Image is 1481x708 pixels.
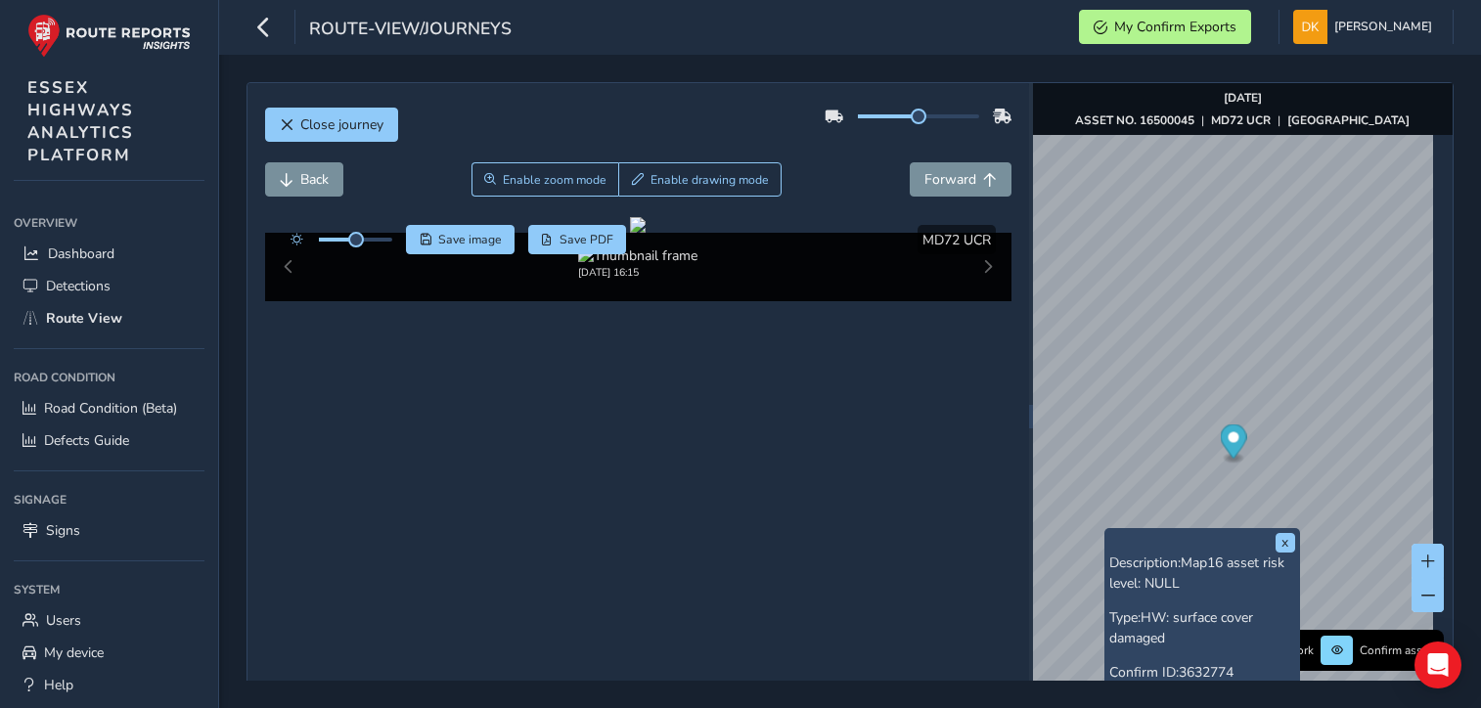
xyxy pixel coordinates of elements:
span: Confirm assets [1360,642,1438,658]
span: Route View [46,309,122,328]
span: route-view/journeys [309,17,512,44]
button: x [1276,533,1295,553]
span: ESSEX HIGHWAYS ANALYTICS PLATFORM [27,76,134,166]
p: Type: [1109,607,1295,648]
a: Defects Guide [14,424,204,457]
span: 3632774 [1179,663,1234,682]
button: My Confirm Exports [1079,10,1251,44]
a: My device [14,637,204,669]
span: My device [44,643,104,662]
span: [PERSON_NAME] [1334,10,1432,44]
strong: [DATE] [1224,90,1262,106]
span: Defects Guide [44,431,129,450]
span: Road Condition (Beta) [44,399,177,418]
button: [PERSON_NAME] [1293,10,1439,44]
span: Dashboard [48,244,114,263]
div: Road Condition [14,363,204,392]
a: Users [14,604,204,637]
span: MD72 UCR [922,231,991,249]
span: Save PDF [560,232,613,247]
span: My Confirm Exports [1114,18,1236,36]
button: PDF [528,225,627,254]
span: Map16 asset risk level: NULL [1109,553,1284,593]
span: Enable zoom mode [503,172,606,188]
a: Signs [14,514,204,547]
button: Forward [910,162,1011,197]
strong: ASSET NO. 16500045 [1075,112,1194,128]
a: Route View [14,302,204,334]
span: HW: surface cover damaged [1109,608,1253,647]
img: diamond-layout [1293,10,1327,44]
span: Enable drawing mode [651,172,769,188]
span: Forward [924,170,976,189]
span: Users [46,611,81,630]
span: Back [300,170,329,189]
div: [DATE] 16:15 [578,265,697,280]
div: Map marker [1220,424,1246,465]
div: Overview [14,208,204,238]
div: System [14,575,204,604]
a: Detections [14,270,204,302]
a: Dashboard [14,238,204,270]
button: Close journey [265,108,398,142]
a: Help [14,669,204,701]
div: Open Intercom Messenger [1414,642,1461,688]
span: Save image [438,232,502,247]
strong: [GEOGRAPHIC_DATA] [1287,112,1410,128]
strong: MD72 UCR [1211,112,1271,128]
span: Close journey [300,115,383,134]
button: Zoom [471,162,619,197]
img: Thumbnail frame [578,246,697,265]
img: rr logo [27,14,191,58]
span: Signs [46,521,80,540]
span: Help [44,676,73,694]
button: Save [406,225,515,254]
p: Confirm ID: [1109,662,1295,683]
button: Back [265,162,343,197]
a: Road Condition (Beta) [14,392,204,424]
span: Detections [46,277,111,295]
div: Signage [14,485,204,514]
button: Draw [618,162,782,197]
div: | | [1075,112,1410,128]
p: Description: [1109,553,1295,594]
